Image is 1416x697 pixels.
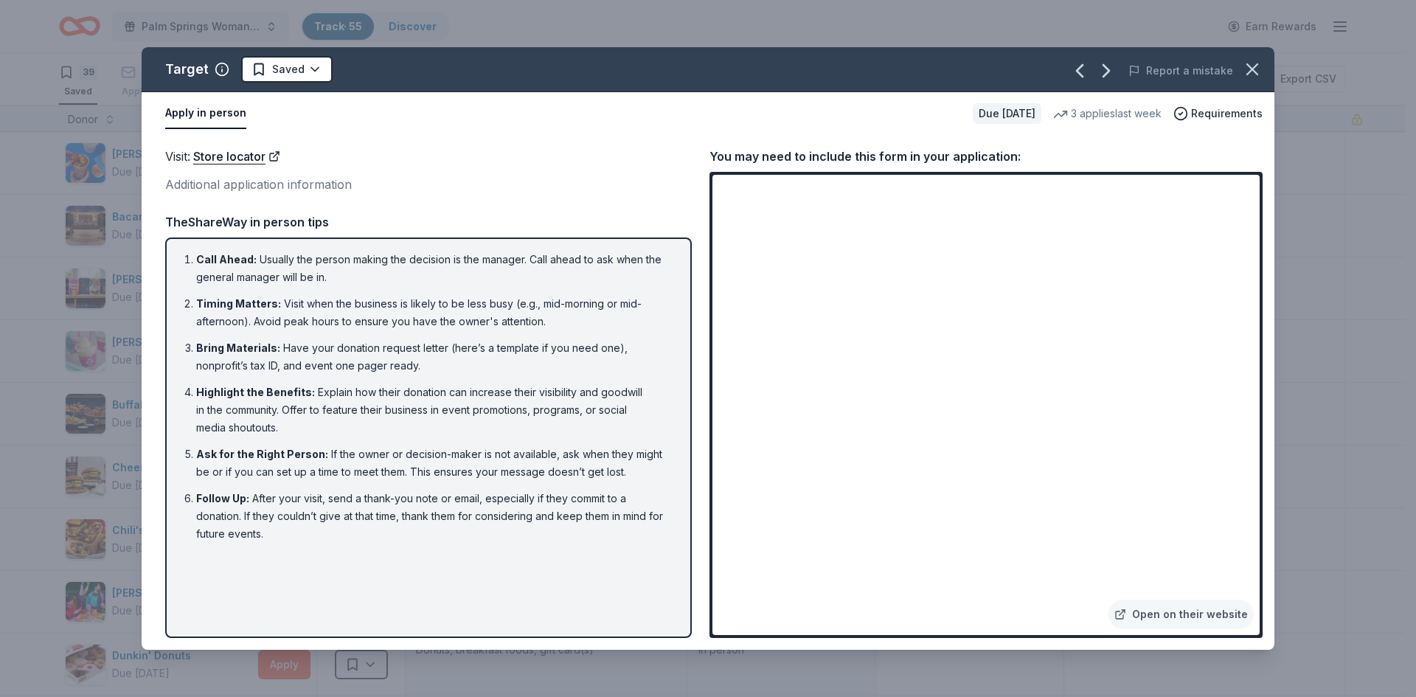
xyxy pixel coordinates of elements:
[196,492,249,504] span: Follow Up :
[272,60,305,78] span: Saved
[196,384,670,437] li: Explain how their donation can increase their visibility and goodwill in the community. Offer to ...
[165,175,692,194] div: Additional application information
[165,98,246,129] button: Apply in person
[709,147,1263,166] div: You may need to include this form in your application:
[196,251,670,286] li: Usually the person making the decision is the manager. Call ahead to ask when the general manager...
[973,103,1041,124] div: Due [DATE]
[1053,105,1162,122] div: 3 applies last week
[193,147,280,166] a: Store locator
[196,386,315,398] span: Highlight the Benefits :
[196,297,281,310] span: Timing Matters :
[196,339,670,375] li: Have your donation request letter (here’s a template if you need one), nonprofit’s tax ID, and ev...
[1191,105,1263,122] span: Requirements
[1173,105,1263,122] button: Requirements
[196,448,328,460] span: Ask for the Right Person :
[196,253,257,266] span: Call Ahead :
[241,56,333,83] button: Saved
[196,295,670,330] li: Visit when the business is likely to be less busy (e.g., mid-morning or mid-afternoon). Avoid pea...
[165,58,209,81] div: Target
[196,490,670,543] li: After your visit, send a thank-you note or email, especially if they commit to a donation. If the...
[165,147,692,166] div: Visit :
[1128,62,1233,80] button: Report a mistake
[196,341,280,354] span: Bring Materials :
[1108,600,1254,629] a: Open on their website
[165,212,692,232] div: TheShareWay in person tips
[196,445,670,481] li: If the owner or decision-maker is not available, ask when they might be or if you can set up a ti...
